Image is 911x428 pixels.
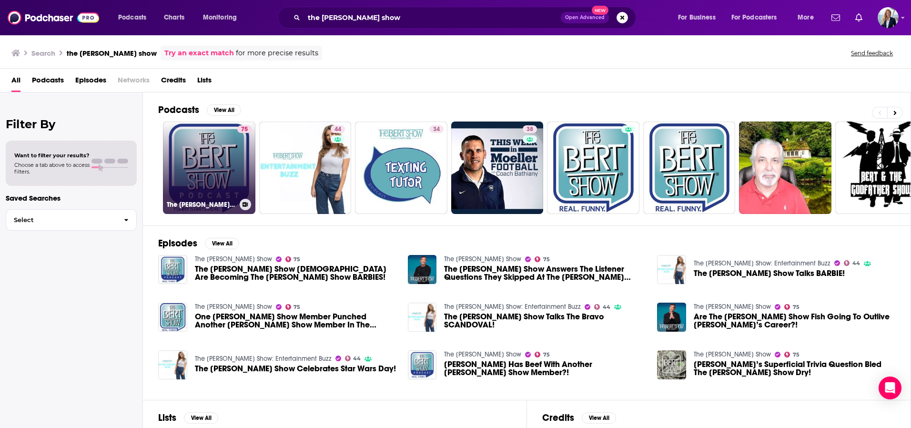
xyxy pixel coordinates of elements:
button: open menu [111,10,159,25]
button: View All [207,104,241,116]
div: Open Intercom Messenger [879,377,901,399]
h2: Episodes [158,237,197,249]
span: Logged in as carolynchauncey [878,7,899,28]
h3: Search [31,49,55,58]
p: Saved Searches [6,194,137,203]
button: open menu [671,10,728,25]
a: Bert’s Superficial Trivia Question Bled The Bert Show Dry! [694,360,895,377]
span: 44 [852,261,860,265]
a: Try an exact match [164,48,234,59]
span: For Podcasters [731,11,777,24]
a: EpisodesView All [158,237,239,249]
a: 34 [429,125,444,133]
a: 75 [784,352,800,357]
span: All [11,72,20,92]
a: Lists [197,72,212,92]
h2: Credits [542,412,574,424]
a: The Bert Show Celebrates Star Wars Day! [195,365,396,373]
a: 75 [237,125,252,133]
a: Show notifications dropdown [828,10,844,26]
button: Send feedback [848,49,896,57]
span: 75 [241,125,248,134]
a: The Bert Show Answers The Listener Questions They Skipped At The Bert Show Live Show! [444,265,646,281]
span: One [PERSON_NAME] Show Member Punched Another [PERSON_NAME] Show Member In The Face?! [195,313,396,329]
a: Are The Bert Show Fish Going To Outlive Bert’s Career?! [694,313,895,329]
img: The Bert Show Answers The Listener Questions They Skipped At The Bert Show Live Show! [408,255,437,284]
span: Podcasts [32,72,64,92]
a: Charts [158,10,190,25]
button: View All [205,238,239,249]
a: 75 [285,256,301,262]
a: The Bert Show Talks The Bravo SCANDOVAL! [444,313,646,329]
span: New [592,6,609,15]
a: 75 [535,256,550,262]
a: Episodes [75,72,106,92]
a: The Bert Show: Entertainment Buzz [444,303,581,311]
img: Bert’s Superficial Trivia Question Bled The Bert Show Dry! [657,350,686,379]
button: open menu [725,10,791,25]
a: Bert Has Beef With Another Bert Show Member?! [408,350,437,379]
a: The Bert Show [444,255,521,263]
img: User Profile [878,7,899,28]
input: Search podcasts, credits, & more... [304,10,561,25]
button: View All [184,412,218,424]
span: 44 [353,357,361,361]
a: The Bert Show Talks BARBIE! [657,255,686,284]
a: ListsView All [158,412,218,424]
span: [PERSON_NAME]’s Superficial Trivia Question Bled The [PERSON_NAME] Show Dry! [694,360,895,377]
span: The [PERSON_NAME] Show Celebrates Star Wars Day! [195,365,396,373]
span: For Business [678,11,716,24]
h3: The [PERSON_NAME] Show [167,201,236,209]
img: Podchaser - Follow, Share and Rate Podcasts [8,9,99,27]
span: 75 [793,305,800,309]
button: Open AdvancedNew [561,12,609,23]
div: Search podcasts, credits, & more... [287,7,645,29]
a: The Bert Show [195,303,272,311]
span: 75 [793,353,800,357]
button: open menu [196,10,249,25]
button: Select [6,209,137,231]
h2: Podcasts [158,104,199,116]
span: 34 [433,125,440,134]
a: The Bert Show [195,255,272,263]
a: 75 [535,352,550,357]
a: Bert Has Beef With Another Bert Show Member?! [444,360,646,377]
span: Open Advanced [565,15,605,20]
span: Choose a tab above to access filters. [14,162,90,175]
a: 75 [285,304,301,310]
a: 44 [345,356,361,361]
span: Are The [PERSON_NAME] Show Fish Going To Outlive [PERSON_NAME]’s Career?! [694,313,895,329]
a: The Bert Show Ladies Are Becoming The Bert Show BARBIES! [158,255,187,284]
span: The [PERSON_NAME] Show Answers The Listener Questions They Skipped At The [PERSON_NAME] Show Live... [444,265,646,281]
a: 44 [844,260,860,266]
h2: Lists [158,412,176,424]
span: 75 [294,305,300,309]
a: The Bert Show [694,303,771,311]
a: Show notifications dropdown [851,10,866,26]
h3: the [PERSON_NAME] show [67,49,157,58]
a: CreditsView All [542,412,616,424]
a: The Bert Show: Entertainment Buzz [694,259,830,267]
span: Credits [161,72,186,92]
img: Are The Bert Show Fish Going To Outlive Bert’s Career?! [657,303,686,332]
span: Want to filter your results? [14,152,90,159]
a: The Bert Show Celebrates Star Wars Day! [158,350,187,379]
span: Networks [118,72,150,92]
img: The Bert Show Talks The Bravo SCANDOVAL! [408,303,437,332]
span: Charts [164,11,184,24]
span: The [PERSON_NAME] Show [DEMOGRAPHIC_DATA] Are Becoming The [PERSON_NAME] Show BARBIES! [195,265,396,281]
a: The Bert Show Talks BARBIE! [694,269,845,277]
a: 38 [523,125,537,133]
a: 44 [594,304,610,310]
img: One Bert Show Member Punched Another Bert Show Member In The Face?! [158,303,187,332]
a: 75The [PERSON_NAME] Show [163,122,255,214]
span: 44 [603,305,610,309]
button: Show profile menu [878,7,899,28]
a: One Bert Show Member Punched Another Bert Show Member In The Face?! [195,313,396,329]
span: [PERSON_NAME] Has Beef With Another [PERSON_NAME] Show Member?! [444,360,646,377]
h2: Filter By [6,117,137,131]
span: The [PERSON_NAME] Show Talks BARBIE! [694,269,845,277]
a: 44 [331,125,345,133]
